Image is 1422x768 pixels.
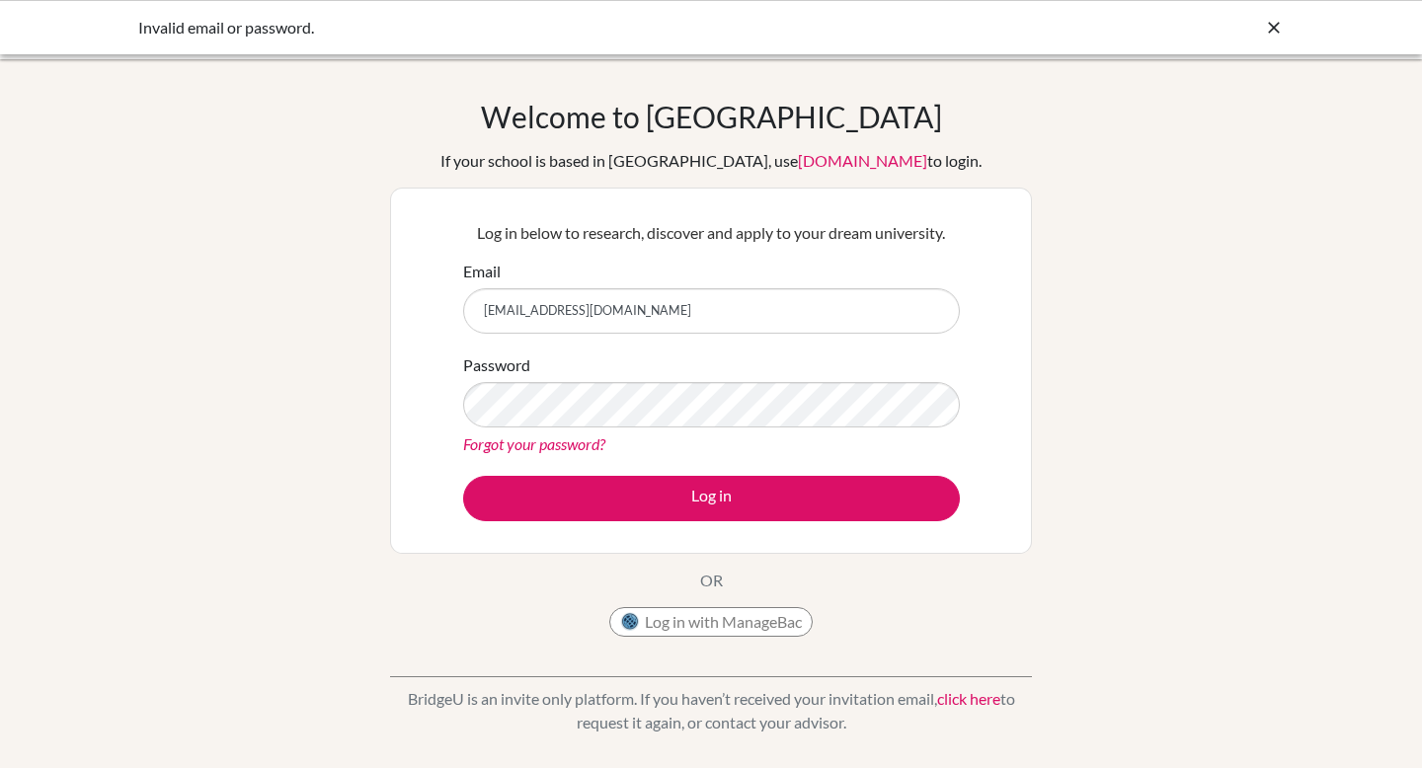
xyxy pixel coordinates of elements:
a: [DOMAIN_NAME] [798,151,927,170]
label: Email [463,260,501,283]
p: BridgeU is an invite only platform. If you haven’t received your invitation email, to request it ... [390,687,1032,734]
a: click here [937,689,1000,708]
button: Log in with ManageBac [609,607,813,637]
div: If your school is based in [GEOGRAPHIC_DATA], use to login. [440,149,982,173]
label: Password [463,353,530,377]
p: Log in below to research, discover and apply to your dream university. [463,221,960,245]
h1: Welcome to [GEOGRAPHIC_DATA] [481,99,942,134]
div: Invalid email or password. [138,16,987,39]
p: OR [700,569,723,592]
button: Log in [463,476,960,521]
a: Forgot your password? [463,434,605,453]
